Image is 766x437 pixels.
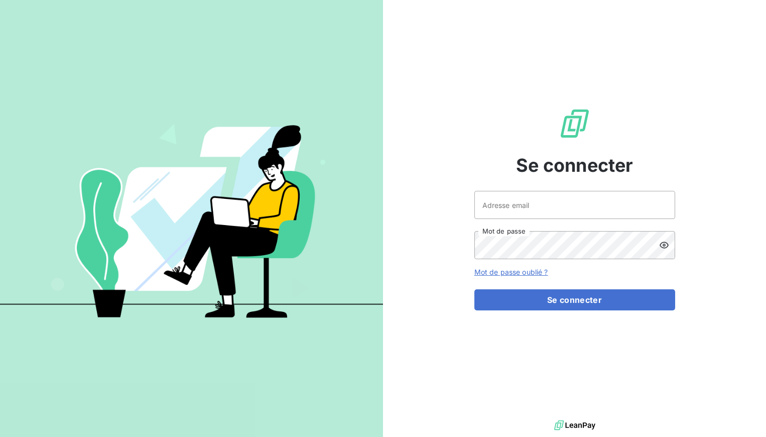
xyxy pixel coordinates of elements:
[516,152,633,179] span: Se connecter
[474,268,548,276] a: Mot de passe oublié ?
[554,418,595,433] img: logo
[474,191,675,219] input: placeholder
[559,107,591,140] img: Logo LeanPay
[474,289,675,310] button: Se connecter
